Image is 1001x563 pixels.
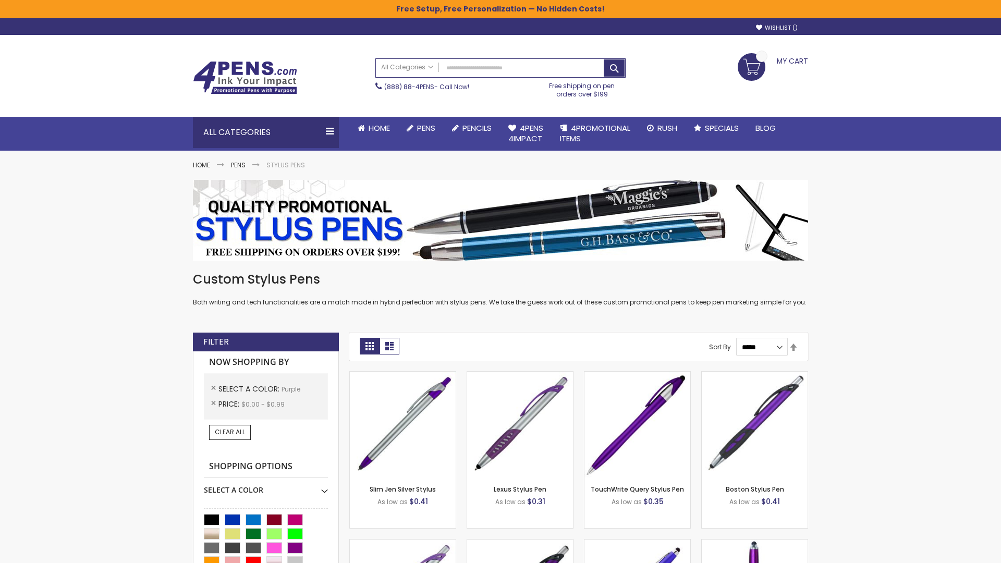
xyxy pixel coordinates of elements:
[756,24,798,32] a: Wishlist
[508,123,543,144] span: 4Pens 4impact
[584,539,690,548] a: Sierra Stylus Twist Pen-Purple
[500,117,552,151] a: 4Pens4impact
[193,161,210,169] a: Home
[384,82,434,91] a: (888) 88-4PENS
[761,496,780,507] span: $0.41
[729,497,760,506] span: As low as
[494,485,546,494] a: Lexus Stylus Pen
[467,371,573,380] a: Lexus Stylus Pen-Purple
[552,117,639,151] a: 4PROMOTIONALITEMS
[726,485,784,494] a: Boston Stylus Pen
[369,123,390,133] span: Home
[643,496,664,507] span: $0.35
[203,336,229,348] strong: Filter
[349,117,398,140] a: Home
[495,497,526,506] span: As low as
[377,497,408,506] span: As low as
[584,371,690,380] a: TouchWrite Query Stylus Pen-Purple
[560,123,630,144] span: 4PROMOTIONAL ITEMS
[747,117,784,140] a: Blog
[591,485,684,494] a: TouchWrite Query Stylus Pen
[204,456,328,478] strong: Shopping Options
[350,372,456,478] img: Slim Jen Silver Stylus-Purple
[204,478,328,495] div: Select A Color
[467,372,573,478] img: Lexus Stylus Pen-Purple
[376,59,438,76] a: All Categories
[193,180,808,261] img: Stylus Pens
[370,485,436,494] a: Slim Jen Silver Stylus
[462,123,492,133] span: Pencils
[417,123,435,133] span: Pens
[686,117,747,140] a: Specials
[360,338,380,354] strong: Grid
[193,61,297,94] img: 4Pens Custom Pens and Promotional Products
[639,117,686,140] a: Rush
[527,496,545,507] span: $0.31
[384,82,469,91] span: - Call Now!
[444,117,500,140] a: Pencils
[381,63,433,71] span: All Categories
[218,399,241,409] span: Price
[282,385,300,394] span: Purple
[398,117,444,140] a: Pens
[709,342,731,351] label: Sort By
[241,400,285,409] span: $0.00 - $0.99
[193,271,808,288] h1: Custom Stylus Pens
[209,425,251,439] a: Clear All
[702,539,808,548] a: TouchWrite Command Stylus Pen-Purple
[702,372,808,478] img: Boston Stylus Pen-Purple
[193,271,808,307] div: Both writing and tech functionalities are a match made in hybrid perfection with stylus pens. We ...
[612,497,642,506] span: As low as
[467,539,573,548] a: Lexus Metallic Stylus Pen-Purple
[215,427,245,436] span: Clear All
[755,123,776,133] span: Blog
[218,384,282,394] span: Select A Color
[266,161,305,169] strong: Stylus Pens
[193,117,339,148] div: All Categories
[584,372,690,478] img: TouchWrite Query Stylus Pen-Purple
[204,351,328,373] strong: Now Shopping by
[231,161,246,169] a: Pens
[350,539,456,548] a: Boston Silver Stylus Pen-Purple
[657,123,677,133] span: Rush
[705,123,739,133] span: Specials
[350,371,456,380] a: Slim Jen Silver Stylus-Purple
[409,496,428,507] span: $0.41
[702,371,808,380] a: Boston Stylus Pen-Purple
[539,78,626,99] div: Free shipping on pen orders over $199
